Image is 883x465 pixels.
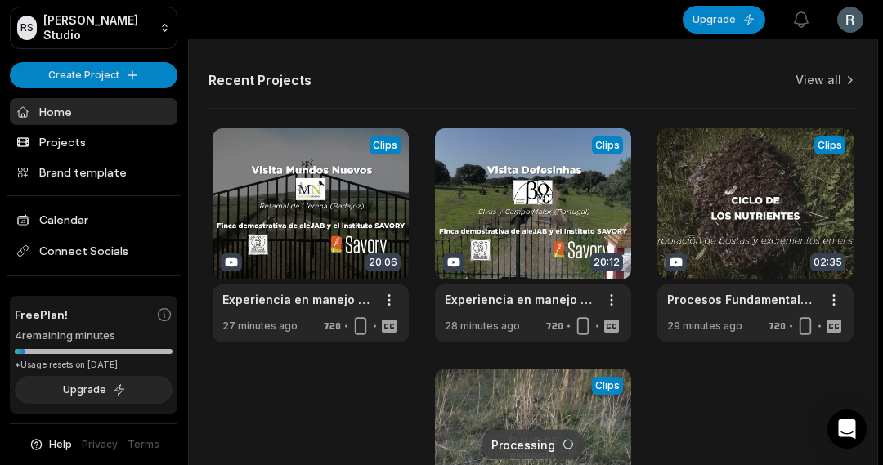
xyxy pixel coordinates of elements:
[667,291,818,308] a: Procesos Fundamentales en la Dehesa : Ciclo de Nutrientes, por [PERSON_NAME]
[827,409,867,449] div: Open Intercom Messenger
[15,376,173,404] button: Upgrade
[796,72,841,88] a: View all
[15,359,173,371] div: *Usage resets on [DATE]
[445,291,595,308] a: Experiencia en manejo holístico en la Finca Defesinhas ([GEOGRAPHIC_DATA]-[GEOGRAPHIC_DATA])
[10,128,177,155] a: Projects
[128,437,159,452] a: Terms
[15,306,68,323] span: Free Plan!
[683,6,765,34] button: Upgrade
[17,16,37,40] div: RS
[10,159,177,186] a: Brand template
[10,98,177,125] a: Home
[208,72,312,88] h2: Recent Projects
[43,13,153,42] p: [PERSON_NAME] Studio
[10,206,177,233] a: Calendar
[29,437,72,452] button: Help
[49,437,72,452] span: Help
[15,328,173,344] div: 4 remaining minutes
[82,437,118,452] a: Privacy
[222,291,373,308] a: Experiencia en manejo holístico en la Finca Mundos Nuevos ([GEOGRAPHIC_DATA])
[10,62,177,88] button: Create Project
[10,236,177,266] span: Connect Socials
